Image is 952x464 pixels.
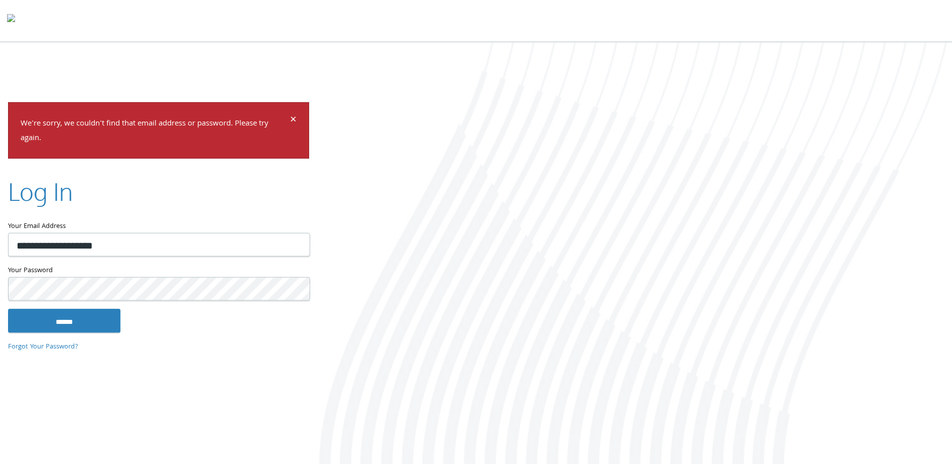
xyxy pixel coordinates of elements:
[21,117,289,146] p: We're sorry, we couldn't find that email address or password. Please try again.
[7,11,15,31] img: todyl-logo-dark.svg
[290,111,297,131] span: ×
[8,341,78,353] a: Forgot Your Password?
[8,174,73,208] h2: Log In
[290,115,297,127] button: Dismiss alert
[8,264,309,277] label: Your Password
